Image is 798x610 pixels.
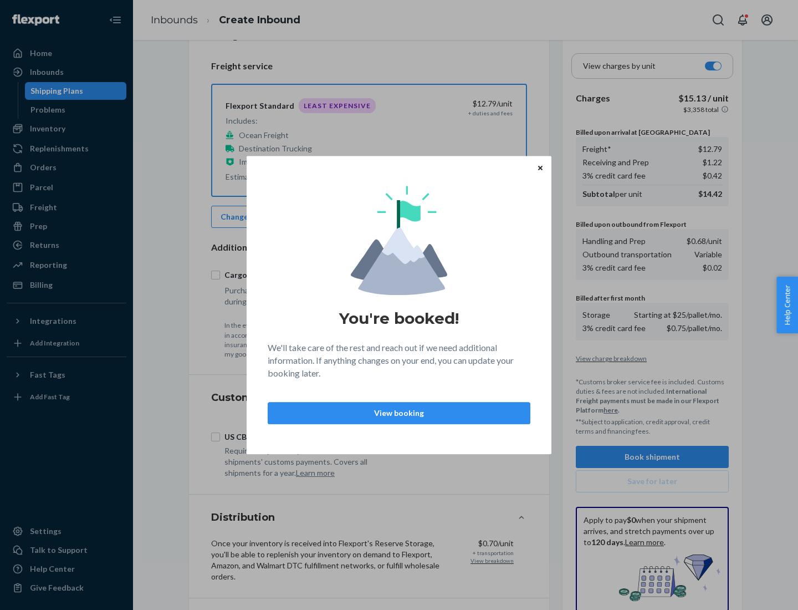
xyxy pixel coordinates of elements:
p: We'll take care of the rest and reach out if we need additional information. If anything changes ... [268,342,530,380]
img: svg+xml,%3Csvg%20viewBox%3D%220%200%20174%20197%22%20fill%3D%22none%22%20xmlns%3D%22http%3A%2F%2F... [351,186,447,295]
button: Close [535,161,546,174]
p: View booking [277,408,521,419]
button: View booking [268,402,530,424]
h1: You're booked! [339,308,459,328]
